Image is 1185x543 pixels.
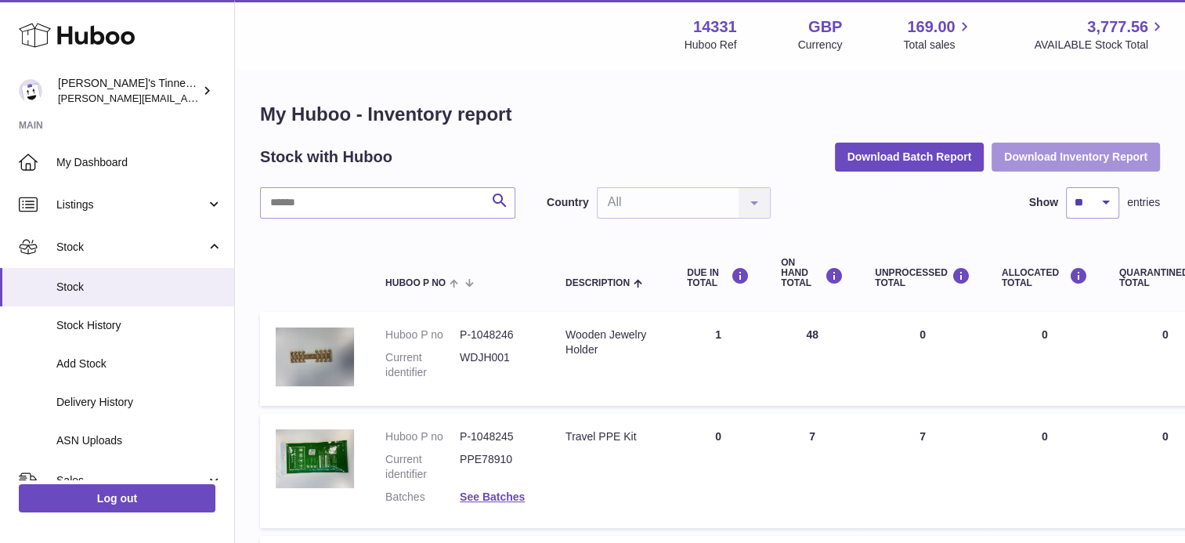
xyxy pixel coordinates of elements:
[693,16,737,38] strong: 14331
[687,267,750,288] div: DUE IN TOTAL
[385,350,460,380] dt: Current identifier
[859,414,986,528] td: 7
[260,147,392,168] h2: Stock with Huboo
[685,38,737,52] div: Huboo Ref
[565,278,630,288] span: Description
[385,328,460,342] dt: Huboo P no
[547,195,589,210] label: Country
[907,16,955,38] span: 169.00
[1127,195,1160,210] span: entries
[781,258,844,289] div: ON HAND Total
[56,395,222,410] span: Delivery History
[19,484,215,512] a: Log out
[58,76,199,106] div: [PERSON_NAME]'s Tinned Fish Ltd
[56,197,206,212] span: Listings
[58,92,398,104] span: [PERSON_NAME][EMAIL_ADDRESS][PERSON_NAME][DOMAIN_NAME]
[1029,195,1058,210] label: Show
[671,414,765,528] td: 0
[460,491,525,503] a: See Batches
[835,143,984,171] button: Download Batch Report
[56,433,222,448] span: ASN Uploads
[1034,38,1166,52] span: AVAILABLE Stock Total
[992,143,1160,171] button: Download Inventory Report
[460,452,534,482] dd: PPE78910
[1034,16,1166,52] a: 3,777.56 AVAILABLE Stock Total
[19,79,42,103] img: peter.colbert@hubbo.com
[765,414,859,528] td: 7
[986,414,1104,528] td: 0
[986,312,1104,406] td: 0
[385,429,460,444] dt: Huboo P no
[56,318,222,333] span: Stock History
[56,155,222,170] span: My Dashboard
[903,38,973,52] span: Total sales
[798,38,843,52] div: Currency
[460,328,534,342] dd: P-1048246
[565,429,656,444] div: Travel PPE Kit
[460,350,534,380] dd: WDJH001
[1162,430,1169,443] span: 0
[808,16,842,38] strong: GBP
[1087,16,1148,38] span: 3,777.56
[56,280,222,295] span: Stock
[903,16,973,52] a: 169.00 Total sales
[385,452,460,482] dt: Current identifier
[276,429,354,488] img: product image
[56,357,222,371] span: Add Stock
[671,312,765,406] td: 1
[56,240,206,255] span: Stock
[460,429,534,444] dd: P-1048245
[765,312,859,406] td: 48
[385,278,446,288] span: Huboo P no
[56,473,206,488] span: Sales
[859,312,986,406] td: 0
[276,328,354,386] img: product image
[1162,328,1169,341] span: 0
[260,102,1160,127] h1: My Huboo - Inventory report
[875,267,970,288] div: UNPROCESSED Total
[385,490,460,505] dt: Batches
[565,328,656,357] div: Wooden Jewelry Holder
[1002,267,1088,288] div: ALLOCATED Total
